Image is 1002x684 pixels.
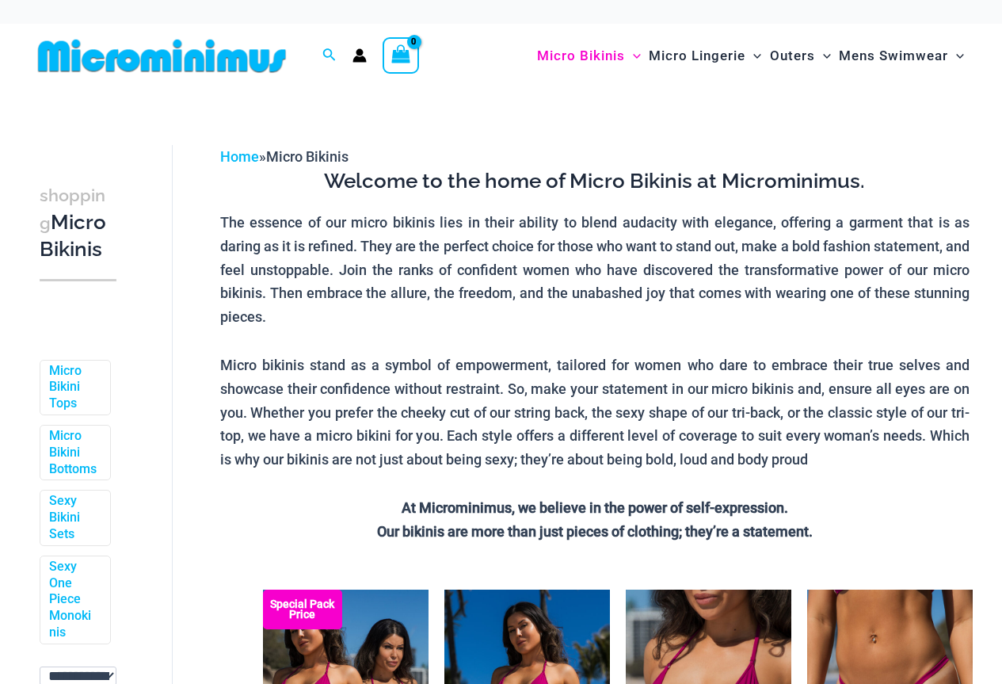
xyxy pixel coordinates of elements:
[220,168,970,195] h3: Welcome to the home of Micro Bikinis at Microminimus.
[49,559,98,641] a: Sexy One Piece Monokinis
[835,32,968,80] a: Mens SwimwearMenu ToggleMenu Toggle
[220,148,259,165] a: Home
[815,36,831,76] span: Menu Toggle
[377,523,813,540] strong: Our bikinis are more than just pieces of clothing; they’re a statement.
[948,36,964,76] span: Menu Toggle
[263,599,342,620] b: Special Pack Price
[531,29,970,82] nav: Site Navigation
[49,363,98,412] a: Micro Bikini Tops
[839,36,948,76] span: Mens Swimwear
[32,38,292,74] img: MM SHOP LOGO FLAT
[625,36,641,76] span: Menu Toggle
[745,36,761,76] span: Menu Toggle
[266,148,349,165] span: Micro Bikinis
[770,36,815,76] span: Outers
[220,211,970,329] p: The essence of our micro bikinis lies in their ability to blend audacity with elegance, offering ...
[220,353,970,472] p: Micro bikinis stand as a symbol of empowerment, tailored for women who dare to embrace their true...
[322,46,337,66] a: Search icon link
[352,48,367,63] a: Account icon link
[383,37,419,74] a: View Shopping Cart, empty
[40,185,105,233] span: shopping
[645,32,765,80] a: Micro LingerieMenu ToggleMenu Toggle
[537,36,625,76] span: Micro Bikinis
[220,148,349,165] span: »
[49,493,98,542] a: Sexy Bikini Sets
[649,36,745,76] span: Micro Lingerie
[533,32,645,80] a: Micro BikinisMenu ToggleMenu Toggle
[49,428,98,477] a: Micro Bikini Bottoms
[766,32,835,80] a: OutersMenu ToggleMenu Toggle
[402,499,788,516] strong: At Microminimus, we believe in the power of self-expression.
[40,182,116,263] h3: Micro Bikinis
